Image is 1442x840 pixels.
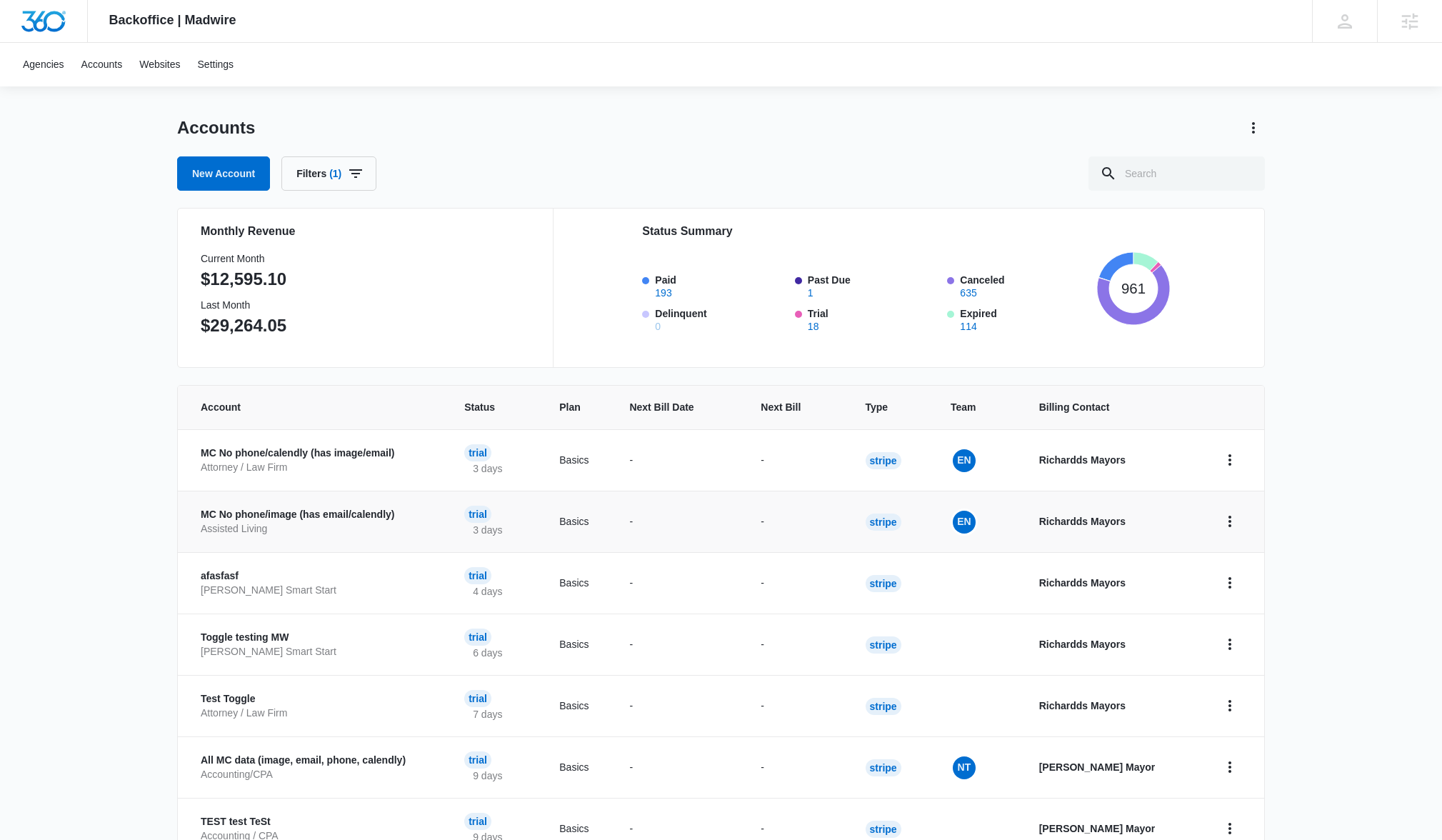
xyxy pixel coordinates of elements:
strong: Richardds Mayors [1039,639,1126,650]
a: afasfasf[PERSON_NAME] Smart Start [201,569,430,597]
button: Past Due [808,288,813,298]
span: Account [201,400,409,415]
div: Trial [464,690,491,707]
td: - [612,429,743,491]
a: Websites [131,43,189,86]
label: Paid [655,273,786,298]
p: Basics [559,760,595,775]
div: Trial [464,444,491,461]
td: - [743,675,848,736]
div: Trial [464,567,491,584]
h1: Accounts [177,117,255,139]
p: $29,264.05 [201,313,286,339]
td: - [743,736,848,798]
label: Trial [808,306,939,331]
div: Trial [464,751,491,769]
p: Basics [559,514,595,529]
p: 4 days [464,584,511,599]
a: MC No phone/calendly (has image/email)Attorney / Law Firm [201,446,430,474]
button: Paid [655,288,671,298]
div: Stripe [866,575,901,592]
p: Basics [559,821,595,836]
div: Stripe [866,759,901,776]
p: [PERSON_NAME] Smart Start [201,645,430,659]
p: TEST test TeSt [201,815,430,829]
div: Stripe [866,636,901,654]
div: Stripe [866,821,901,838]
a: Settings [189,43,243,86]
span: Plan [559,400,595,415]
span: Type [866,400,896,415]
div: Stripe [866,514,901,531]
a: MC No phone/image (has email/calendly)Assisted Living [201,508,430,536]
p: Attorney / Law Firm [201,706,430,721]
a: New Account [177,156,270,191]
p: Basics [559,699,595,714]
td: - [743,552,848,614]
input: Search [1088,156,1265,191]
button: home [1218,694,1241,717]
span: EN [953,511,976,534]
td: - [612,614,743,675]
p: 6 days [464,646,511,661]
p: MC No phone/calendly (has image/email) [201,446,430,461]
div: Stripe [866,698,901,715]
span: Team [951,400,984,415]
h2: Status Summary [642,223,1170,240]
a: Agencies [14,43,73,86]
button: Actions [1242,116,1265,139]
label: Past Due [808,273,939,298]
span: Status [464,400,504,415]
button: home [1218,756,1241,779]
span: Next Bill [761,400,810,415]
p: Basics [559,637,595,652]
div: Trial [464,629,491,646]
h2: Monthly Revenue [201,223,536,240]
span: Backoffice | Madwire [109,13,236,28]
td: - [743,429,848,491]
button: home [1218,510,1241,533]
div: Stripe [866,452,901,469]
label: Canceled [960,273,1091,298]
p: Toggle testing MW [201,631,430,645]
div: Trial [464,813,491,830]
tspan: 961 [1121,281,1146,296]
p: Assisted Living [201,522,430,536]
span: Next Bill Date [629,400,706,415]
a: Toggle testing MW[PERSON_NAME] Smart Start [201,631,430,659]
td: - [612,736,743,798]
p: [PERSON_NAME] Smart Start [201,584,430,598]
p: $12,595.10 [201,266,286,292]
td: - [612,675,743,736]
button: home [1218,817,1241,840]
button: Expired [960,321,976,331]
a: Accounts [73,43,131,86]
span: (1) [329,169,341,179]
td: - [612,491,743,552]
h3: Last Month [201,298,286,313]
button: home [1218,449,1241,471]
span: Billing Contact [1039,400,1184,415]
p: 9 days [464,769,511,784]
strong: Richardds Mayors [1039,516,1126,527]
p: Basics [559,576,595,591]
p: MC No phone/image (has email/calendly) [201,508,430,522]
p: 3 days [464,461,511,476]
p: 3 days [464,523,511,538]
span: NT [953,756,976,779]
strong: [PERSON_NAME] Mayor [1039,823,1156,834]
label: Delinquent [655,306,786,331]
td: - [743,491,848,552]
label: Expired [960,306,1091,331]
a: Test ToggleAttorney / Law Firm [201,692,430,720]
td: - [743,614,848,675]
button: Canceled [960,288,976,298]
p: Accounting/CPA [201,768,430,782]
button: home [1218,633,1241,656]
h3: Current Month [201,251,286,266]
strong: [PERSON_NAME] Mayor [1039,761,1156,773]
strong: Richardds Mayors [1039,454,1126,466]
td: - [612,552,743,614]
div: Trial [464,506,491,523]
strong: Richardds Mayors [1039,577,1126,589]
